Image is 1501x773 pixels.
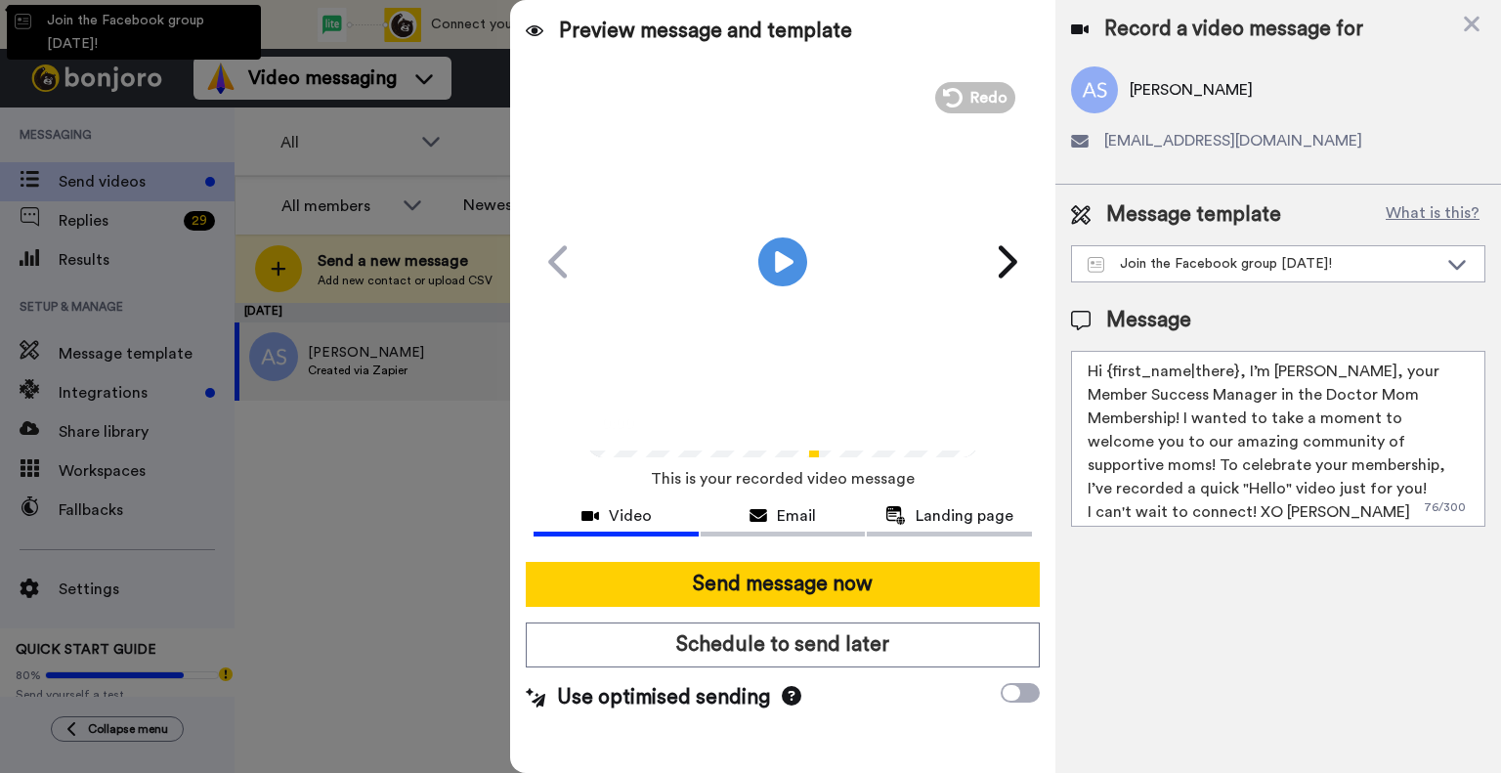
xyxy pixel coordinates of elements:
[85,282,347,300] p: Message from Grant, sent 2w ago
[1088,257,1104,273] img: Message-temps.svg
[639,411,646,435] span: /
[1106,200,1281,230] span: Message template
[1106,306,1191,335] span: Message
[609,504,652,528] span: Video
[526,623,1040,667] button: Schedule to send later
[85,37,347,279] div: Message content
[85,152,347,270] iframe: vimeo
[777,504,816,528] span: Email
[29,24,362,313] div: message notification from Grant, 2w ago. Hey Becky, HAPPY ANNIVERSARY!! From the whole team and m...
[601,411,635,435] span: 0:00
[1071,351,1485,527] textarea: Hello {first_name|there}, WELCOME TO THE DOCTOR MOM COMMUNITY!! WOOHOO!! I'm [PERSON_NAME] & want...
[526,562,1040,607] button: Send message now
[44,42,75,73] img: Profile image for Grant
[557,683,770,712] span: Use optimised sending
[1088,254,1437,274] div: Join the Facebook group [DATE]!
[650,411,684,435] span: 1:26
[1380,200,1485,230] button: What is this?
[89,66,268,82] b: HAPPY ANNIVERSARY!!
[85,37,347,57] div: Hey [PERSON_NAME],
[85,65,347,142] div: From the whole team and myself, thank you so much for staying with us for a whole year.
[916,504,1013,528] span: Landing page
[651,457,915,500] span: This is your recorded video message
